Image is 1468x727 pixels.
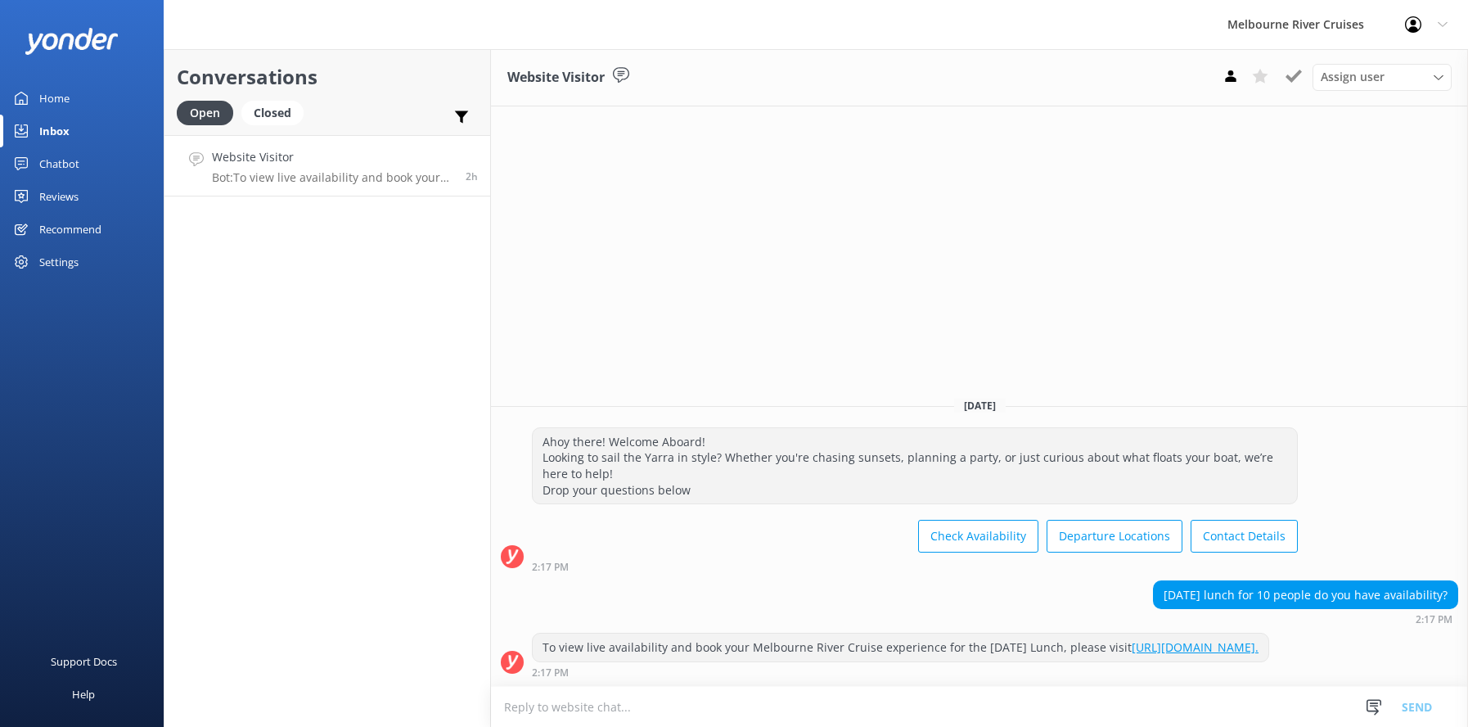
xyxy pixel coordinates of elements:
strong: 2:17 PM [1416,615,1452,625]
div: Help [72,678,95,711]
img: yonder-white-logo.png [25,28,119,55]
div: Aug 29 2025 02:17pm (UTC +10:00) Australia/Sydney [532,666,1269,678]
p: Bot: To view live availability and book your Melbourne River Cruise experience for the [DATE] Lun... [212,170,453,185]
strong: 2:17 PM [532,562,569,572]
div: Ahoy there! Welcome Aboard! Looking to sail the Yarra in style? Whether you're chasing sunsets, p... [533,428,1297,503]
div: Assign User [1313,64,1452,90]
a: Open [177,103,241,121]
a: [URL][DOMAIN_NAME]. [1132,639,1259,655]
div: Chatbot [39,147,79,180]
div: Closed [241,101,304,125]
button: Departure Locations [1047,520,1182,553]
button: Contact Details [1191,520,1298,553]
div: To view live availability and book your Melbourne River Cruise experience for the [DATE] Lunch, p... [533,634,1268,662]
h2: Conversations [177,61,478,93]
div: Recommend [39,213,101,246]
div: Aug 29 2025 02:17pm (UTC +10:00) Australia/Sydney [532,561,1298,572]
h4: Website Visitor [212,148,453,166]
div: Home [39,82,70,115]
span: Aug 29 2025 02:17pm (UTC +10:00) Australia/Sydney [466,169,478,183]
div: Open [177,101,233,125]
a: Closed [241,103,312,121]
div: Inbox [39,115,70,147]
h3: Website Visitor [507,67,605,88]
strong: 2:17 PM [532,668,569,678]
div: [DATE] lunch for 10 people do you have availability? [1154,581,1457,609]
div: Settings [39,246,79,278]
span: [DATE] [954,399,1006,413]
div: Aug 29 2025 02:17pm (UTC +10:00) Australia/Sydney [1153,613,1458,625]
button: Check Availability [918,520,1038,553]
span: Assign user [1321,68,1385,86]
div: Support Docs [51,645,117,678]
a: Website VisitorBot:To view live availability and book your Melbourne River Cruise experience for ... [164,135,490,196]
div: Reviews [39,180,79,213]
